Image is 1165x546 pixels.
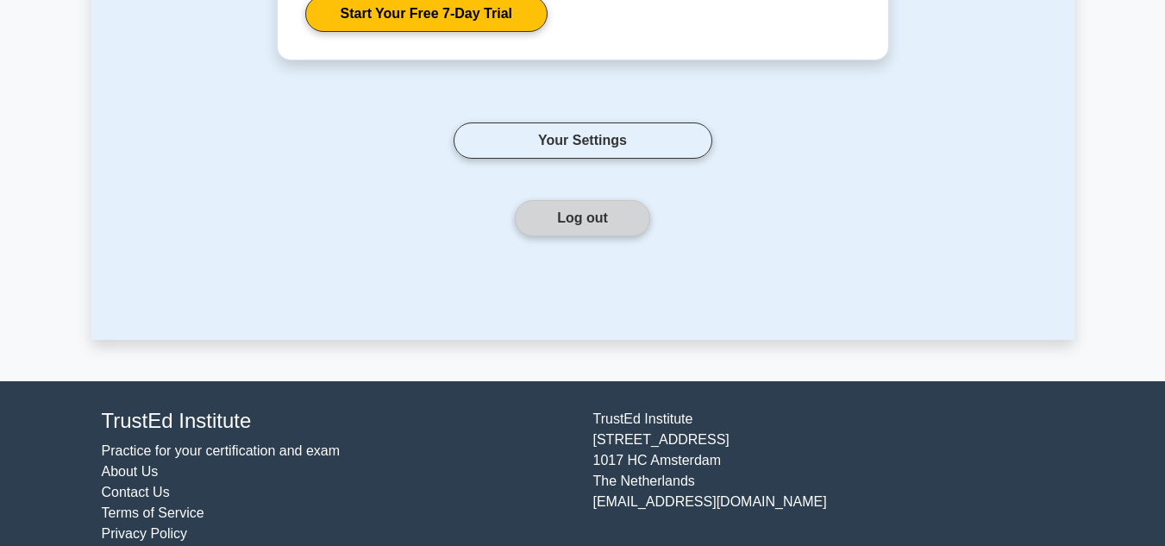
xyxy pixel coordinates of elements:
[515,200,650,236] button: Log out
[102,464,159,479] a: About Us
[102,485,170,499] a: Contact Us
[583,409,1074,544] div: TrustEd Institute [STREET_ADDRESS] 1017 HC Amsterdam The Netherlands [EMAIL_ADDRESS][DOMAIN_NAME]
[102,443,341,458] a: Practice for your certification and exam
[102,409,573,434] h4: TrustEd Institute
[454,122,712,159] a: Your Settings
[102,526,188,541] a: Privacy Policy
[102,505,204,520] a: Terms of Service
